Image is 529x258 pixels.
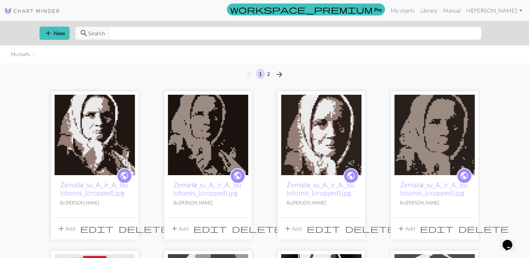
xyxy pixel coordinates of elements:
button: Delete [229,222,285,235]
a: Hi[PERSON_NAME] [463,3,525,17]
span: edit [420,224,453,234]
button: New [40,27,70,40]
span: public [346,170,355,181]
a: public [457,168,472,184]
span: search [80,28,88,38]
i: Edit [80,224,114,233]
span: add [57,224,65,234]
nav: Page navigation [243,69,286,80]
i: public [460,169,469,183]
span: public [460,170,469,181]
span: edit [307,224,340,234]
a: public [343,168,359,184]
a: My charts [388,3,417,17]
button: Add [281,222,304,235]
p: By [PERSON_NAME] [400,200,469,206]
button: 2 [264,69,273,79]
span: arrow_forward [275,70,284,79]
button: Add [394,222,417,235]
span: add [284,224,292,234]
span: Search [88,29,105,37]
a: Žemaitė_su_A._ir_A._Bulotomis_(cropped).jpg [168,131,248,137]
span: public [120,170,129,181]
p: By [PERSON_NAME] [60,200,129,206]
span: add [170,224,179,234]
button: Edit [78,222,116,235]
button: Edit [417,222,456,235]
button: Add [55,222,78,235]
button: Edit [304,222,343,235]
i: Edit [420,224,453,233]
a: Library [417,3,440,17]
a: Žemaitė_su_A._ir_A._Bulotomis_(cropped).jpg [60,181,128,197]
img: Žemaitė_su_A._ir_A._Bulotomis_(cropped).jpg [281,95,362,175]
iframe: chat widget [500,230,522,251]
p: By [PERSON_NAME] [173,200,243,206]
img: Žemaitė_su_A._ir_A._Bulotomis_(cropped).jpg [168,95,248,175]
a: Žemaitė_su_A._ir_A._Bulotomis_(cropped).jpg [394,131,475,137]
img: Žemaitė_su_A._ir_A._Bulotomis_(cropped).jpg [55,95,135,175]
i: Edit [307,224,340,233]
button: Delete [456,222,511,235]
span: delete [119,224,169,234]
a: public [230,168,245,184]
span: edit [193,224,227,234]
a: Žemaitė_su_A._ir_A._Bulotomis_(cropped).jpg [287,181,355,197]
a: Žemaitė_su_A._ir_A._Bulotomis_(cropped).jpg [400,181,468,197]
span: delete [458,224,509,234]
span: edit [80,224,114,234]
a: Pro [227,3,385,15]
span: public [233,170,242,181]
a: Žemaitė_su_A._ir_A._Bulotomis_(cropped).jpg [173,181,242,197]
span: add [44,28,52,38]
img: Žemaitė_su_A._ir_A._Bulotomis_(cropped).jpg [394,95,475,175]
i: Next [275,70,284,79]
a: Žemaitė_su_A._ir_A._Bulotomis_(cropped).jpg [281,131,362,137]
li: My charts [11,51,30,58]
img: Logo [4,7,60,15]
button: Next [272,69,286,80]
a: Žemaitė_su_A._ir_A._Bulotomis_(cropped).jpg [55,131,135,137]
button: 1 [256,69,265,79]
p: By [PERSON_NAME] [287,200,356,206]
i: Edit [193,224,227,233]
button: Add [168,222,191,235]
button: Delete [116,222,171,235]
i: public [233,169,242,183]
span: delete [232,224,282,234]
span: workspace_premium [230,5,373,14]
i: public [346,169,355,183]
a: public [117,168,132,184]
span: add [397,224,405,234]
a: Manual [440,3,463,17]
i: public [120,169,129,183]
button: Delete [343,222,398,235]
button: Edit [191,222,229,235]
span: delete [345,224,395,234]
